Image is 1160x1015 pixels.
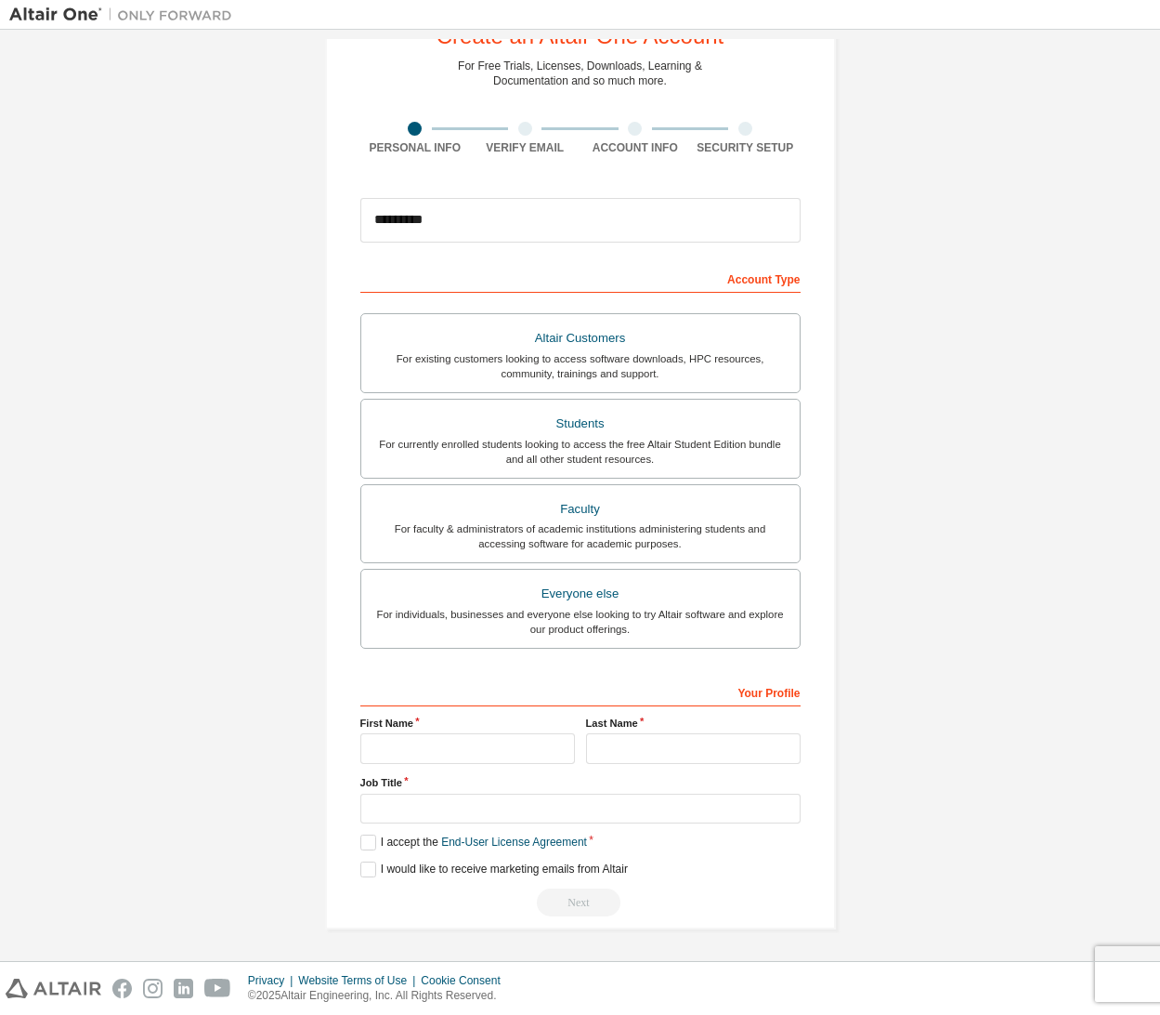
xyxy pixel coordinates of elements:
[360,716,575,731] label: First Name
[372,496,789,522] div: Faculty
[372,607,789,637] div: For individuals, businesses and everyone else looking to try Altair software and explore our prod...
[470,140,580,155] div: Verify Email
[248,988,512,1004] p: © 2025 Altair Engineering, Inc. All Rights Reserved.
[372,351,789,381] div: For existing customers looking to access software downloads, HPC resources, community, trainings ...
[372,411,789,437] div: Students
[372,581,789,607] div: Everyone else
[690,140,801,155] div: Security Setup
[6,979,101,998] img: altair_logo.svg
[372,521,789,551] div: For faculty & administrators of academic institutions administering students and accessing softwa...
[360,677,801,706] div: Your Profile
[112,979,132,998] img: facebook.svg
[441,836,587,849] a: End-User License Agreement
[458,59,702,88] div: For Free Trials, Licenses, Downloads, Learning & Documentation and so much more.
[174,979,193,998] img: linkedin.svg
[580,140,691,155] div: Account Info
[360,862,628,877] label: I would like to receive marketing emails from Altair
[421,973,511,988] div: Cookie Consent
[9,6,241,24] img: Altair One
[204,979,231,998] img: youtube.svg
[360,140,471,155] div: Personal Info
[143,979,163,998] img: instagram.svg
[586,716,801,731] label: Last Name
[360,835,587,850] label: I accept the
[360,889,801,916] div: Read and acccept EULA to continue
[360,263,801,293] div: Account Type
[372,437,789,467] div: For currently enrolled students looking to access the free Altair Student Edition bundle and all ...
[437,25,724,47] div: Create an Altair One Account
[360,775,801,790] label: Job Title
[298,973,421,988] div: Website Terms of Use
[372,325,789,351] div: Altair Customers
[248,973,298,988] div: Privacy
